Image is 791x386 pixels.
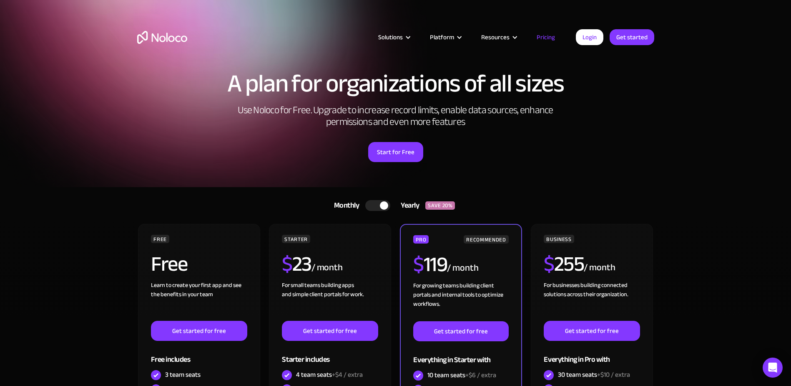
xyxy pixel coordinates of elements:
span: +$6 / extra [465,369,496,381]
a: Pricing [526,32,565,43]
span: +$4 / extra [332,368,363,381]
h2: 255 [544,254,584,274]
h2: 23 [282,254,311,274]
div: 30 team seats [558,370,630,379]
div: Yearly [390,199,425,212]
div: Free includes [151,341,247,368]
div: For small teams building apps and simple client portals for work. ‍ [282,281,378,321]
span: $ [282,244,292,284]
a: Get started for free [151,321,247,341]
div: / month [447,262,478,275]
div: PRO [413,235,429,244]
div: Learn to create your first app and see the benefits in your team ‍ [151,281,247,321]
div: Open Intercom Messenger [763,358,783,378]
a: home [137,31,187,44]
h2: 119 [413,254,447,275]
h2: Use Noloco for Free. Upgrade to increase record limits, enable data sources, enhance permissions ... [229,104,562,128]
div: Starter includes [282,341,378,368]
div: Solutions [378,32,403,43]
a: Get started [610,29,654,45]
a: Get started for free [544,321,640,341]
h2: Free [151,254,187,274]
div: Monthly [324,199,366,212]
div: Solutions [368,32,419,43]
a: Get started for free [413,321,508,341]
div: Resources [471,32,526,43]
a: Start for Free [368,142,423,162]
div: For growing teams building client portals and internal tools to optimize workflows. [413,281,508,321]
span: $ [413,245,424,284]
div: Everything in Pro with [544,341,640,368]
div: Platform [419,32,471,43]
div: / month [584,261,615,274]
div: 4 team seats [296,370,363,379]
div: / month [311,261,343,274]
div: RECOMMENDED [464,235,508,244]
a: Get started for free [282,321,378,341]
div: SAVE 20% [425,201,455,210]
div: 10 team seats [427,371,496,380]
div: For businesses building connected solutions across their organization. ‍ [544,281,640,321]
div: BUSINESS [544,235,574,243]
div: Platform [430,32,454,43]
div: Resources [481,32,510,43]
span: $ [544,244,554,284]
div: Everything in Starter with [413,341,508,368]
a: Login [576,29,603,45]
div: 3 team seats [165,370,201,379]
div: STARTER [282,235,310,243]
div: FREE [151,235,169,243]
h1: A plan for organizations of all sizes [137,71,654,96]
span: +$10 / extra [597,368,630,381]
